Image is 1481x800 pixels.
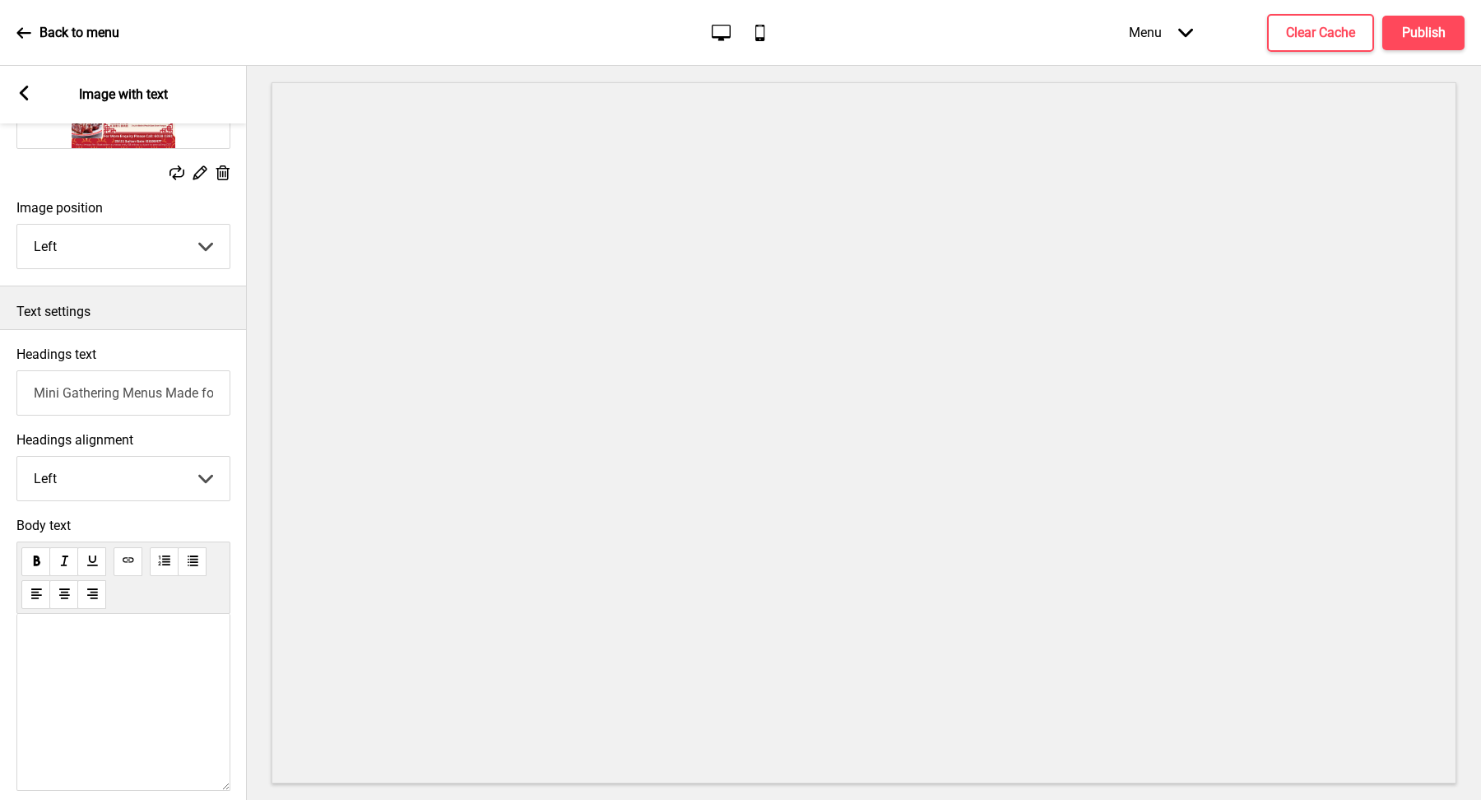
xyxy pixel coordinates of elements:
h4: Clear Cache [1286,24,1355,42]
span: Body text [16,518,230,533]
p: Back to menu [39,24,119,42]
a: Back to menu [16,11,119,55]
button: link [114,547,142,576]
button: alignCenter [49,580,78,609]
label: Image position [16,200,230,216]
button: Clear Cache [1267,14,1374,52]
button: Publish [1382,16,1465,50]
label: Headings alignment [16,432,230,448]
label: Headings text [16,347,96,362]
button: italic [49,547,78,576]
button: alignLeft [21,580,50,609]
h4: Publish [1402,24,1446,42]
button: bold [21,547,50,576]
p: Text settings [16,303,230,321]
button: orderedList [150,547,179,576]
button: underline [77,547,106,576]
p: Image with text [79,86,168,104]
button: unorderedList [178,547,207,576]
button: alignRight [77,580,106,609]
iframe: To enrich screen reader interactions, please activate Accessibility in Grammarly extension settings [272,82,1456,784]
div: Menu [1112,8,1209,57]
